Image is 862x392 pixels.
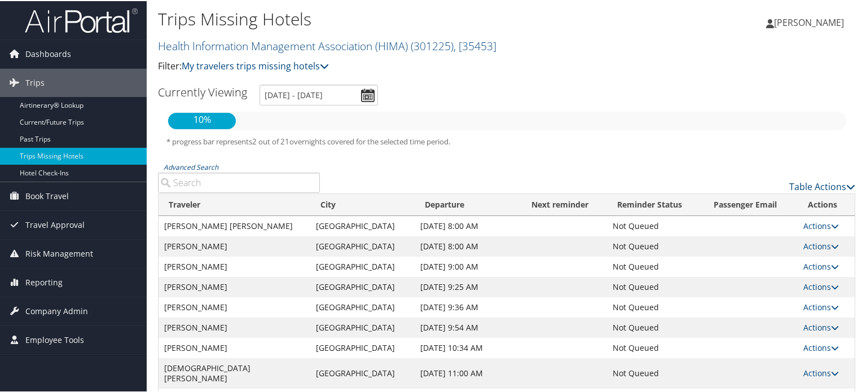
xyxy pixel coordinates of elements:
[310,276,414,296] td: [GEOGRAPHIC_DATA]
[159,316,310,337] td: [PERSON_NAME]
[25,325,84,353] span: Employee Tools
[158,58,623,73] p: Filter:
[168,112,236,126] p: 10%
[607,276,703,296] td: Not Queued
[415,276,522,296] td: [DATE] 9:25 AM
[803,280,839,291] a: Actions
[411,37,454,52] span: ( 301225 )
[415,337,522,357] td: [DATE] 10:34 AM
[25,39,71,67] span: Dashboards
[803,260,839,271] a: Actions
[159,337,310,357] td: [PERSON_NAME]
[415,256,522,276] td: [DATE] 9:00 AM
[310,235,414,256] td: [GEOGRAPHIC_DATA]
[159,296,310,316] td: [PERSON_NAME]
[607,193,703,215] th: Reminder Status
[159,357,310,387] td: [DEMOGRAPHIC_DATA][PERSON_NAME]
[803,301,839,311] a: Actions
[310,316,414,337] td: [GEOGRAPHIC_DATA]
[607,215,703,235] td: Not Queued
[25,181,69,209] span: Book Travel
[607,357,703,387] td: Not Queued
[703,193,798,215] th: Passenger Email: activate to sort column ascending
[310,256,414,276] td: [GEOGRAPHIC_DATA]
[607,235,703,256] td: Not Queued
[159,215,310,235] td: [PERSON_NAME] [PERSON_NAME]
[158,37,496,52] a: Health Information Management Association (HIMA)
[166,135,847,146] h5: * progress bar represents overnights covered for the selected time period.
[803,240,839,250] a: Actions
[158,6,623,30] h1: Trips Missing Hotels
[803,321,839,332] a: Actions
[415,235,522,256] td: [DATE] 8:00 AM
[607,296,703,316] td: Not Queued
[159,235,310,256] td: [PERSON_NAME]
[25,6,138,33] img: airportal-logo.png
[310,296,414,316] td: [GEOGRAPHIC_DATA]
[25,296,88,324] span: Company Admin
[159,256,310,276] td: [PERSON_NAME]
[798,193,855,215] th: Actions
[159,276,310,296] td: [PERSON_NAME]
[310,215,414,235] td: [GEOGRAPHIC_DATA]
[415,316,522,337] td: [DATE] 9:54 AM
[803,219,839,230] a: Actions
[25,68,45,96] span: Trips
[260,83,378,104] input: [DATE] - [DATE]
[521,193,607,215] th: Next reminder
[310,357,414,387] td: [GEOGRAPHIC_DATA]
[415,357,522,387] td: [DATE] 11:00 AM
[607,337,703,357] td: Not Queued
[310,193,414,215] th: City: activate to sort column ascending
[25,239,93,267] span: Risk Management
[789,179,855,192] a: Table Actions
[25,210,85,238] span: Travel Approval
[766,5,855,38] a: [PERSON_NAME]
[252,135,289,146] span: 2 out of 21
[310,337,414,357] td: [GEOGRAPHIC_DATA]
[415,215,522,235] td: [DATE] 8:00 AM
[607,256,703,276] td: Not Queued
[415,193,522,215] th: Departure: activate to sort column descending
[158,171,320,192] input: Advanced Search
[774,15,844,28] span: [PERSON_NAME]
[415,296,522,316] td: [DATE] 9:36 AM
[803,341,839,352] a: Actions
[158,83,247,99] h3: Currently Viewing
[164,161,218,171] a: Advanced Search
[607,316,703,337] td: Not Queued
[803,367,839,377] a: Actions
[454,37,496,52] span: , [ 35453 ]
[159,193,310,215] th: Traveler: activate to sort column ascending
[25,267,63,296] span: Reporting
[182,59,329,71] a: My travelers trips missing hotels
